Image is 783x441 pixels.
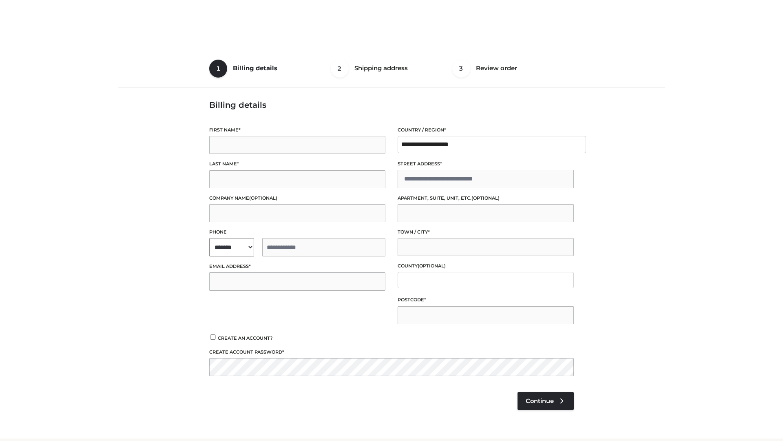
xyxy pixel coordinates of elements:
label: Postcode [398,296,574,304]
label: Town / City [398,228,574,236]
span: (optional) [471,195,500,201]
span: (optional) [249,195,277,201]
label: Company name [209,194,385,202]
label: Apartment, suite, unit, etc. [398,194,574,202]
input: Create an account? [209,334,217,340]
label: Phone [209,228,385,236]
label: Create account password [209,348,574,356]
span: Shipping address [354,64,408,72]
label: First name [209,126,385,134]
span: 2 [331,60,349,78]
span: Continue [526,397,554,405]
h3: Billing details [209,100,574,110]
span: 1 [209,60,227,78]
span: Billing details [233,64,277,72]
span: 3 [452,60,470,78]
span: Review order [476,64,517,72]
label: Country / Region [398,126,574,134]
span: (optional) [418,263,446,269]
label: Last name [209,160,385,168]
a: Continue [518,392,574,410]
span: Create an account? [218,335,273,341]
label: County [398,262,574,270]
label: Street address [398,160,574,168]
label: Email address [209,263,385,270]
